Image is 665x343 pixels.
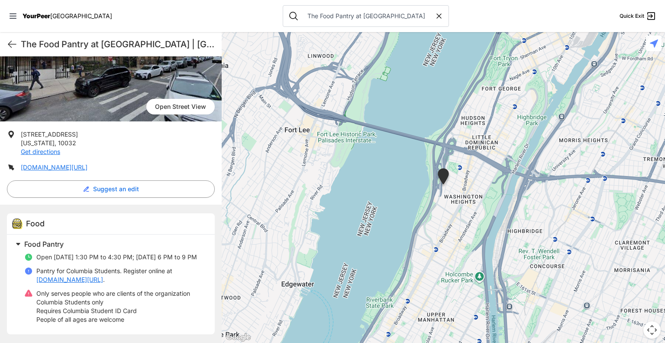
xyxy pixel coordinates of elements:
[58,139,76,147] span: 10032
[224,332,252,343] a: Open this area in Google Maps (opens a new window)
[620,11,656,21] a: Quick Exit
[24,240,64,248] span: Food Pantry
[620,13,644,20] span: Quick Exit
[36,298,103,306] span: Columbia Students only
[433,165,454,191] div: Medical Center
[21,38,215,50] h1: The Food Pantry at [GEOGRAPHIC_DATA] | [GEOGRAPHIC_DATA]
[93,185,139,193] span: Suggest an edit
[26,219,45,228] span: Food
[36,307,190,315] p: Requires Columbia Student ID Card
[21,148,60,155] a: Get directions
[224,332,252,343] img: Google
[36,275,103,284] a: [DOMAIN_NAME][URL]
[50,12,112,20] span: [GEOGRAPHIC_DATA]
[21,163,87,171] a: [DOMAIN_NAME][URL]
[23,13,112,19] a: YourPeer[GEOGRAPHIC_DATA]
[21,131,78,138] span: [STREET_ADDRESS]
[36,253,197,261] span: Open [DATE] 1:30 PM to 4:30 PM; [DATE] 6 PM to 9 PM
[21,139,55,147] span: [US_STATE]
[643,321,661,339] button: Map camera controls
[36,267,204,284] p: Pantry for Columbia Students. Register online at .
[302,12,435,20] input: Search
[146,99,215,114] span: Open Street View
[7,180,215,198] button: Suggest an edit
[55,139,56,147] span: ,
[36,290,190,297] span: Only serves people who are clients of the organization
[36,316,124,323] span: People of all ages are welcome
[23,12,50,20] span: YourPeer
